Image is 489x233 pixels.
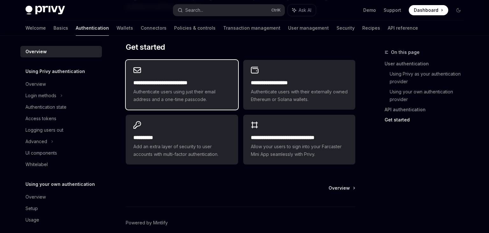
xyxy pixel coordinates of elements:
div: Overview [25,193,46,201]
a: User management [288,20,329,36]
a: Access tokens [20,113,102,124]
button: Ask AI [288,4,316,16]
div: Search... [185,6,203,14]
span: Dashboard [414,7,438,13]
a: Whitelabel [20,159,102,170]
a: User authentication [385,59,469,69]
a: Overview [20,191,102,203]
a: Using your own authentication provider [390,87,469,105]
a: Overview [20,46,102,57]
span: Authenticate users using just their email address and a one-time passcode. [133,88,230,103]
a: Using Privy as your authentication provider [390,69,469,87]
div: Logging users out [25,126,63,134]
div: UI components [25,149,57,157]
a: Authentication [76,20,109,36]
a: Support [384,7,401,13]
img: dark logo [25,6,65,15]
div: Overview [25,48,47,55]
h5: Using your own authentication [25,180,95,188]
span: Authenticate users with their externally owned Ethereum or Solana wallets. [251,88,348,103]
a: **** **** **** ****Authenticate users with their externally owned Ethereum or Solana wallets. [243,60,355,110]
a: UI components [20,147,102,159]
div: Login methods [25,92,56,99]
a: Usage [20,214,102,226]
a: Demo [363,7,376,13]
div: Usage [25,216,39,224]
a: API reference [388,20,418,36]
span: Add an extra layer of security to user accounts with multi-factor authentication. [133,143,230,158]
span: Overview [329,185,350,191]
span: Get started [126,42,165,52]
a: Recipes [362,20,380,36]
button: Toggle dark mode [453,5,464,15]
span: On this page [391,48,420,56]
a: Logging users out [20,124,102,136]
span: Ask AI [299,7,311,13]
a: Connectors [141,20,167,36]
div: Overview [25,80,46,88]
a: Wallets [117,20,133,36]
a: Setup [20,203,102,214]
span: Ctrl K [271,8,281,13]
h5: Using Privy authentication [25,68,85,75]
button: Search...CtrlK [173,4,285,16]
a: Overview [20,78,102,90]
div: Setup [25,205,38,212]
a: Get started [385,115,469,125]
span: Allow your users to sign into your Farcaster Mini App seamlessly with Privy. [251,143,348,158]
a: Powered by Mintlify [126,220,168,226]
div: Advanced [25,138,47,145]
a: Overview [329,185,355,191]
a: Policies & controls [174,20,216,36]
a: Security [337,20,355,36]
div: Authentication state [25,103,67,111]
a: Transaction management [223,20,280,36]
a: Dashboard [409,5,448,15]
a: API authentication [385,105,469,115]
a: Authentication state [20,101,102,113]
a: **** *****Add an extra layer of security to user accounts with multi-factor authentication. [126,115,238,164]
div: Access tokens [25,115,56,122]
a: Welcome [25,20,46,36]
a: Basics [53,20,68,36]
div: Whitelabel [25,161,48,168]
